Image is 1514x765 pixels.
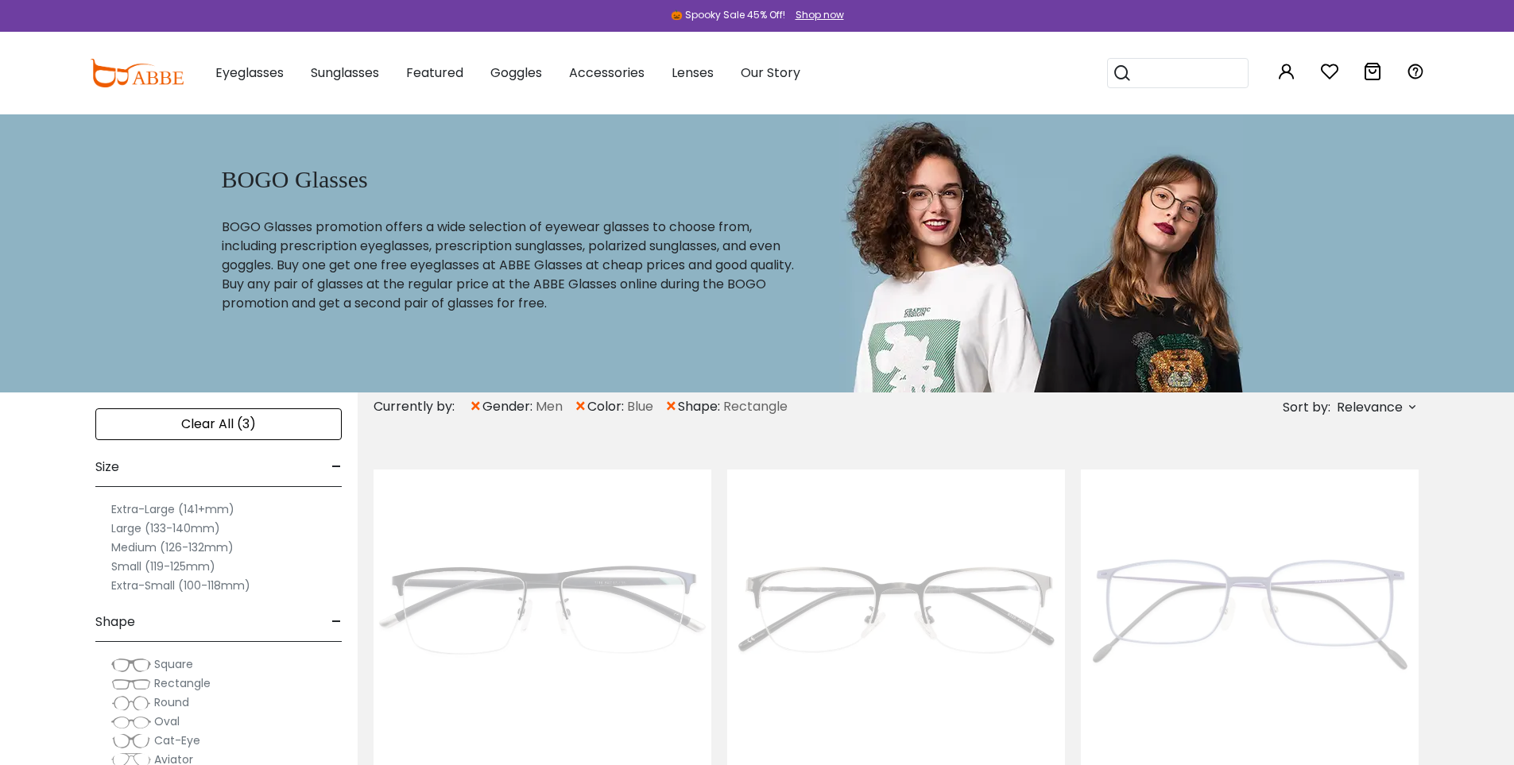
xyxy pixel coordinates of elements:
[587,397,627,416] span: color:
[215,64,284,82] span: Eyeglasses
[1283,398,1330,416] span: Sort by:
[311,64,379,82] span: Sunglasses
[574,392,587,421] span: ×
[111,519,220,538] label: Large (133-140mm)
[741,64,800,82] span: Our Story
[374,392,469,421] div: Currently by:
[1081,469,1419,751] img: Blue Philadelphia - Combination ,Adjust Nose Pads
[536,397,563,416] span: Men
[627,397,653,416] span: Blue
[490,64,542,82] span: Goggles
[727,469,1065,751] img: Gun Lassiter - Metal ,Adjust Nose Pads
[678,397,723,416] span: shape:
[111,557,215,576] label: Small (119-125mm)
[111,500,234,519] label: Extra-Large (141+mm)
[154,732,200,748] span: Cat-Eye
[406,64,463,82] span: Featured
[95,603,135,641] span: Shape
[95,448,119,486] span: Size
[111,657,151,673] img: Square.png
[154,713,180,729] span: Oval
[469,392,482,421] span: ×
[95,408,342,440] div: Clear All (3)
[671,8,785,22] div: 🎃 Spooky Sale 45% Off!
[222,218,800,313] p: BOGO Glasses promotion offers a wide selection of eyewear glasses to choose from, including presc...
[154,675,211,691] span: Rectangle
[664,392,678,421] span: ×
[331,448,342,486] span: -
[111,714,151,730] img: Oval.png
[111,676,151,692] img: Rectangle.png
[331,603,342,641] span: -
[796,8,844,22] div: Shop now
[90,59,184,87] img: abbeglasses.com
[111,733,151,749] img: Cat-Eye.png
[111,538,234,557] label: Medium (126-132mm)
[788,8,844,21] a: Shop now
[374,469,711,751] img: Blue Wyatt - Metal ,Adjust Nose Pads
[1337,393,1403,422] span: Relevance
[111,576,250,595] label: Extra-Small (100-118mm)
[111,695,151,711] img: Round.png
[839,114,1243,392] img: BOGO glasses
[482,397,536,416] span: gender:
[222,165,800,194] h1: BOGO Glasses
[672,64,714,82] span: Lenses
[569,64,645,82] span: Accessories
[723,397,788,416] span: Rectangle
[154,656,193,672] span: Square
[154,694,189,710] span: Round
